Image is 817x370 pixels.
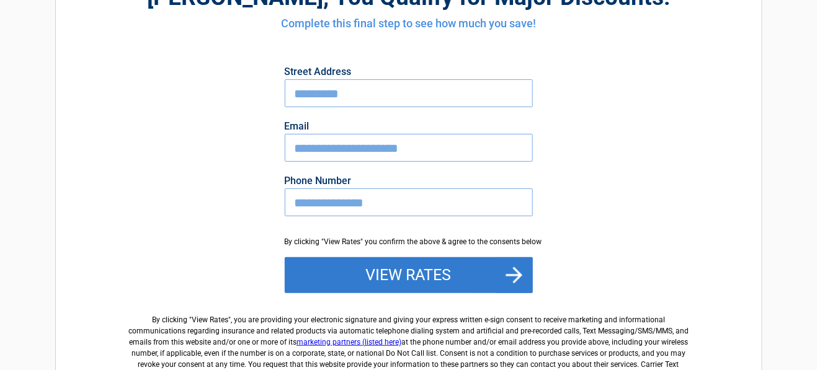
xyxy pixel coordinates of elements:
a: marketing partners (listed here) [297,338,401,346]
span: View Rates [192,315,228,324]
button: View Rates [285,257,533,293]
label: Phone Number [285,176,533,186]
div: By clicking "View Rates" you confirm the above & agree to the consents below [285,236,533,247]
h4: Complete this final step to see how much you save! [124,15,694,32]
label: Street Address [285,67,533,77]
label: Email [285,121,533,131]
